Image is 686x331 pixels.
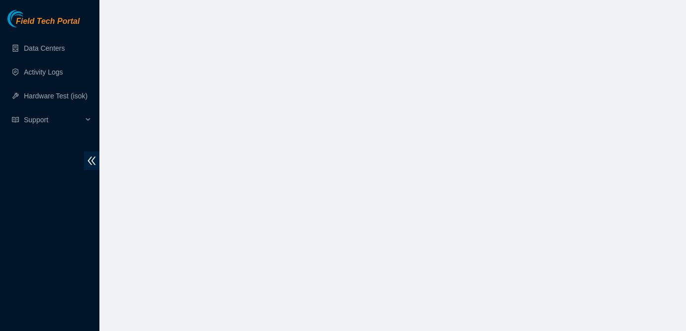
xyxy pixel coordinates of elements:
span: Field Tech Portal [16,17,80,26]
a: Data Centers [24,44,65,52]
a: Activity Logs [24,68,63,76]
span: read [12,116,19,123]
a: Akamai TechnologiesField Tech Portal [7,18,80,31]
a: Hardware Test (isok) [24,92,87,100]
img: Akamai Technologies [7,10,50,27]
span: double-left [84,152,99,170]
span: Support [24,110,83,130]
